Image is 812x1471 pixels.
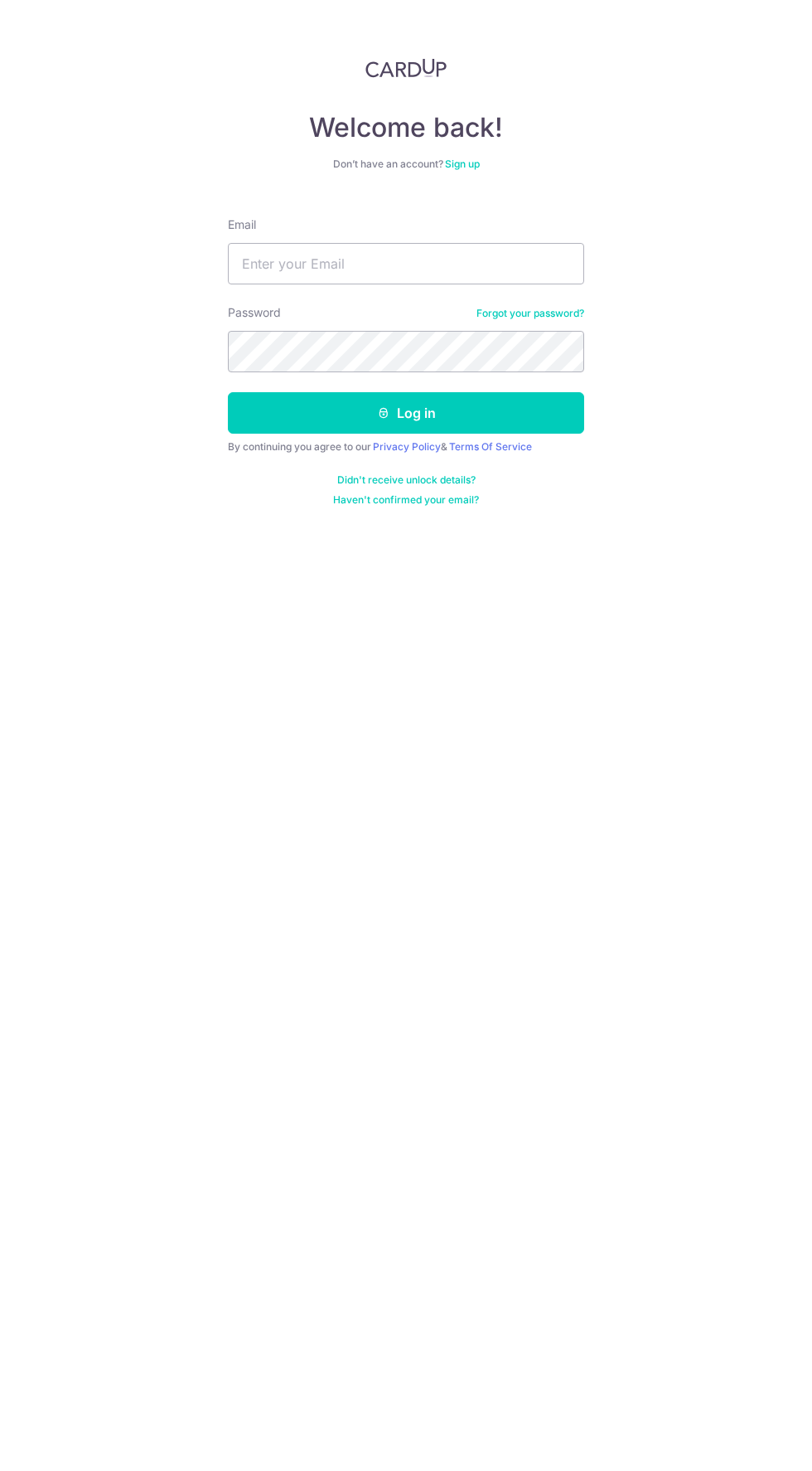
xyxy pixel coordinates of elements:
h4: Welcome back! [228,111,584,144]
label: Password [228,304,281,321]
img: CardUp Logo [365,58,447,78]
a: Terms Of Service [449,440,532,453]
a: Sign up [445,158,480,170]
button: Log in [228,392,584,434]
label: Email [228,216,256,233]
input: Enter your Email [228,243,584,284]
a: Privacy Policy [373,440,441,453]
a: Forgot your password? [476,307,584,320]
div: By continuing you agree to our & [228,440,584,454]
a: Didn't receive unlock details? [337,473,476,487]
a: Haven't confirmed your email? [333,493,479,507]
div: Don’t have an account? [228,158,584,171]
